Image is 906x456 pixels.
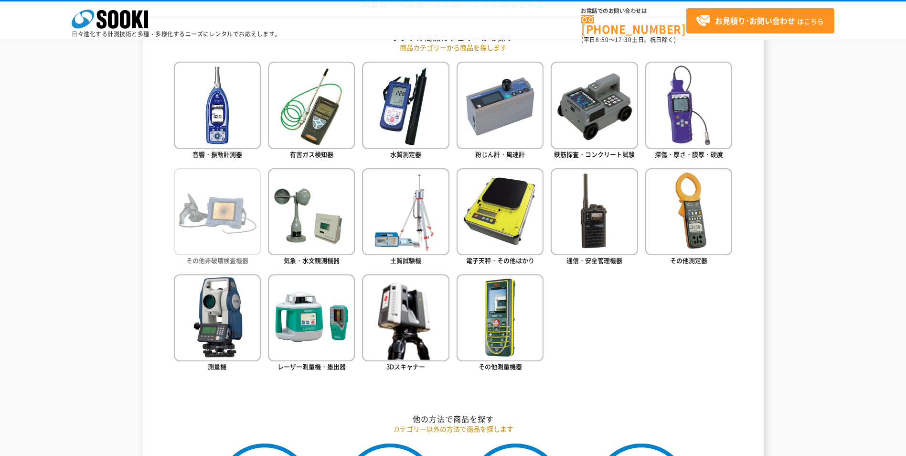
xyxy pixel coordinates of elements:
span: 水質測定器 [390,150,421,159]
span: 電子天秤・その他はかり [466,256,534,265]
img: 鉄筋探査・コンクリート試験 [551,62,638,149]
a: お見積り･お問い合わせはこちら [686,8,834,33]
span: 音響・振動計測器 [192,150,242,159]
img: 気象・水文観測機器 [268,168,355,255]
a: 探傷・厚さ・膜厚・硬度 [645,62,732,161]
span: その他測量機器 [479,362,522,371]
a: [PHONE_NUMBER] [581,15,686,34]
span: 測量機 [208,362,226,371]
a: その他測定器 [645,168,732,267]
span: 粉じん計・風速計 [475,150,525,159]
span: その他測定器 [670,256,707,265]
a: 測量機 [174,274,261,373]
img: 測量機 [174,274,261,361]
span: 鉄筋探査・コンクリート試験 [554,150,635,159]
span: (平日 ～ 土日、祝日除く) [581,35,676,44]
img: レーザー測量機・墨出器 [268,274,355,361]
span: 土質試験機 [390,256,421,265]
a: その他非破壊検査機器 [174,168,261,267]
a: 鉄筋探査・コンクリート試験 [551,62,638,161]
strong: お見積り･お問い合わせ [715,15,795,26]
span: 気象・水文観測機器 [284,256,340,265]
img: 土質試験機 [362,168,449,255]
p: 商品カテゴリーから商品を探します [174,43,733,53]
a: 3Dスキャナー [362,274,449,373]
img: 水質測定器 [362,62,449,149]
p: カテゴリー以外の方法で商品を探します [174,424,733,434]
img: 3Dスキャナー [362,274,449,361]
img: その他非破壊検査機器 [174,168,261,255]
a: 気象・水文観測機器 [268,168,355,267]
a: 通信・安全管理機器 [551,168,638,267]
span: 通信・安全管理機器 [566,256,622,265]
img: 音響・振動計測器 [174,62,261,149]
img: 粉じん計・風速計 [457,62,544,149]
a: レーザー測量機・墨出器 [268,274,355,373]
p: 日々進化する計測技術と多種・多様化するニーズにレンタルでお応えします。 [72,31,281,37]
a: 水質測定器 [362,62,449,161]
span: 17:30 [615,35,632,44]
span: 8:50 [596,35,609,44]
a: 有害ガス検知器 [268,62,355,161]
a: その他測量機器 [457,274,544,373]
img: その他測量機器 [457,274,544,361]
span: その他非破壊検査機器 [186,256,248,265]
a: 土質試験機 [362,168,449,267]
span: 有害ガス検知器 [290,150,333,159]
a: 音響・振動計測器 [174,62,261,161]
span: お電話でのお問い合わせは [581,8,686,14]
span: 探傷・厚さ・膜厚・硬度 [655,150,723,159]
span: 3Dスキャナー [386,362,425,371]
img: その他測定器 [645,168,732,255]
img: 通信・安全管理機器 [551,168,638,255]
a: 粉じん計・風速計 [457,62,544,161]
h2: 他の方法で商品を探す [174,414,733,424]
a: 電子天秤・その他はかり [457,168,544,267]
img: 探傷・厚さ・膜厚・硬度 [645,62,732,149]
span: はこちら [696,14,824,28]
span: レーザー測量機・墨出器 [277,362,346,371]
img: 電子天秤・その他はかり [457,168,544,255]
img: 有害ガス検知器 [268,62,355,149]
